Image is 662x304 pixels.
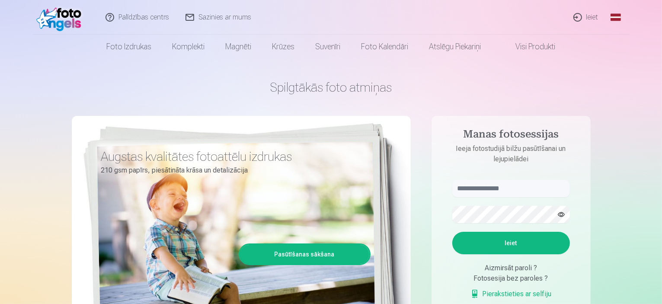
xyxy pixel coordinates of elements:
div: Aizmirsāt paroli ? [452,263,570,273]
h4: Manas fotosessijas [444,128,579,144]
a: Visi produkti [492,35,566,59]
a: Suvenīri [305,35,351,59]
a: Pierakstieties ar selfiju [470,289,552,299]
a: Atslēgu piekariņi [419,35,492,59]
a: Magnēti [215,35,262,59]
a: Foto izdrukas [96,35,162,59]
a: Komplekti [162,35,215,59]
p: 210 gsm papīrs, piesātināta krāsa un detalizācija [101,164,364,176]
h1: Spilgtākās foto atmiņas [72,80,591,95]
a: Krūzes [262,35,305,59]
p: Ieeja fotostudijā bilžu pasūtīšanai un lejupielādei [444,144,579,164]
div: Fotosesija bez paroles ? [452,273,570,284]
a: Foto kalendāri [351,35,419,59]
button: Ieiet [452,232,570,254]
img: /fa1 [36,3,86,31]
h3: Augstas kvalitātes fotoattēlu izdrukas [101,149,364,164]
a: Pasūtīšanas sākšana [240,245,369,264]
